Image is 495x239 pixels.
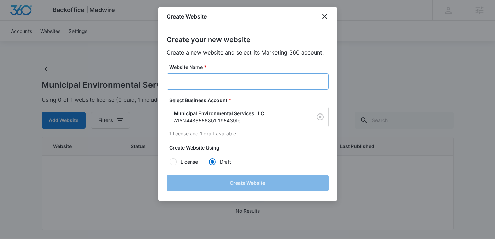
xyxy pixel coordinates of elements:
label: Website Name [169,63,331,71]
label: Draft [209,158,248,165]
p: 1 license and 1 draft available [169,130,329,137]
label: Select Business Account [169,97,331,104]
label: Create Website Using [169,144,331,151]
h2: Create your new website [167,35,329,45]
button: Clear [315,111,326,122]
p: Create a new website and select its Marketing 360 account. [167,48,329,57]
button: close [320,12,329,21]
p: Municipal Environmental Services LLC [174,110,302,117]
label: License [169,158,209,165]
h1: Create Website [167,12,207,21]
